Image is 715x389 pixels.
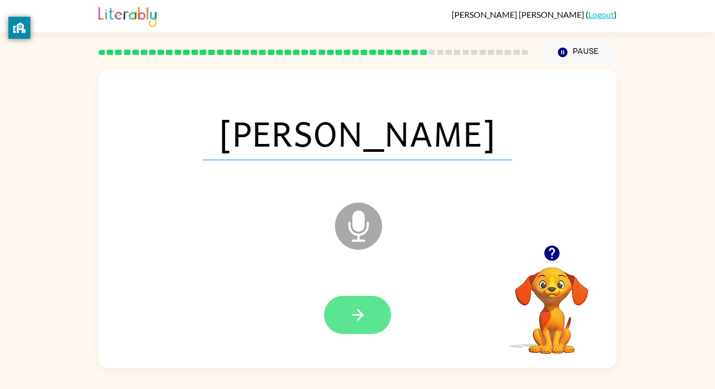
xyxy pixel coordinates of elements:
span: [PERSON_NAME] [PERSON_NAME] [452,9,586,19]
button: Pause [541,40,617,64]
button: privacy banner [8,17,30,39]
span: [PERSON_NAME] [203,106,512,160]
img: Literably [98,4,157,27]
div: ( ) [452,9,617,19]
a: Logout [588,9,614,19]
video: Your browser must support playing .mp4 files to use Literably. Please try using another browser. [499,251,604,355]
